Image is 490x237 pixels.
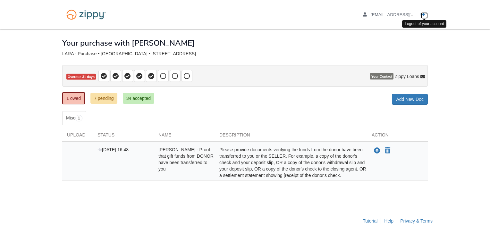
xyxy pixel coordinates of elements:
div: LARA - Purchase • [GEOGRAPHIC_DATA] • [STREET_ADDRESS] [62,51,428,57]
div: Status [93,132,154,141]
a: 7 pending [90,93,117,104]
a: Help [384,218,393,224]
span: 1 [75,115,83,121]
a: Privacy & Terms [400,218,433,224]
div: Upload [62,132,93,141]
span: raq2121@myyahoo.com [371,12,444,17]
h1: Your purchase with [PERSON_NAME] [62,39,195,47]
div: Please provide documents verifying the funds from the donor have been transferred to you or the S... [215,146,367,179]
a: Add New Doc [392,94,428,105]
a: Misc [62,111,86,125]
button: Upload Raquel Lara - Proof that gift funds from DONOR have been transferred to you [373,146,381,155]
button: Declare Raquel Lara - Proof that gift funds from DONOR have been transferred to you not applicable [384,147,391,154]
a: Tutorial [363,218,377,224]
a: 34 accepted [123,93,154,104]
a: edit profile [363,12,444,19]
div: Name [154,132,215,141]
span: Zippy Loans [395,73,419,80]
div: Action [367,132,428,141]
span: Overdue 31 days [66,74,96,80]
span: Your Contact [370,73,393,80]
div: Logout of your account [402,20,446,28]
div: Description [215,132,367,141]
a: Log out [421,12,428,19]
span: [DATE] 16:48 [97,147,129,152]
span: [PERSON_NAME] - Proof that gift funds from DONOR have been transferred to you [158,147,214,171]
a: 1 owed [62,92,85,104]
img: Logo [62,6,110,23]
